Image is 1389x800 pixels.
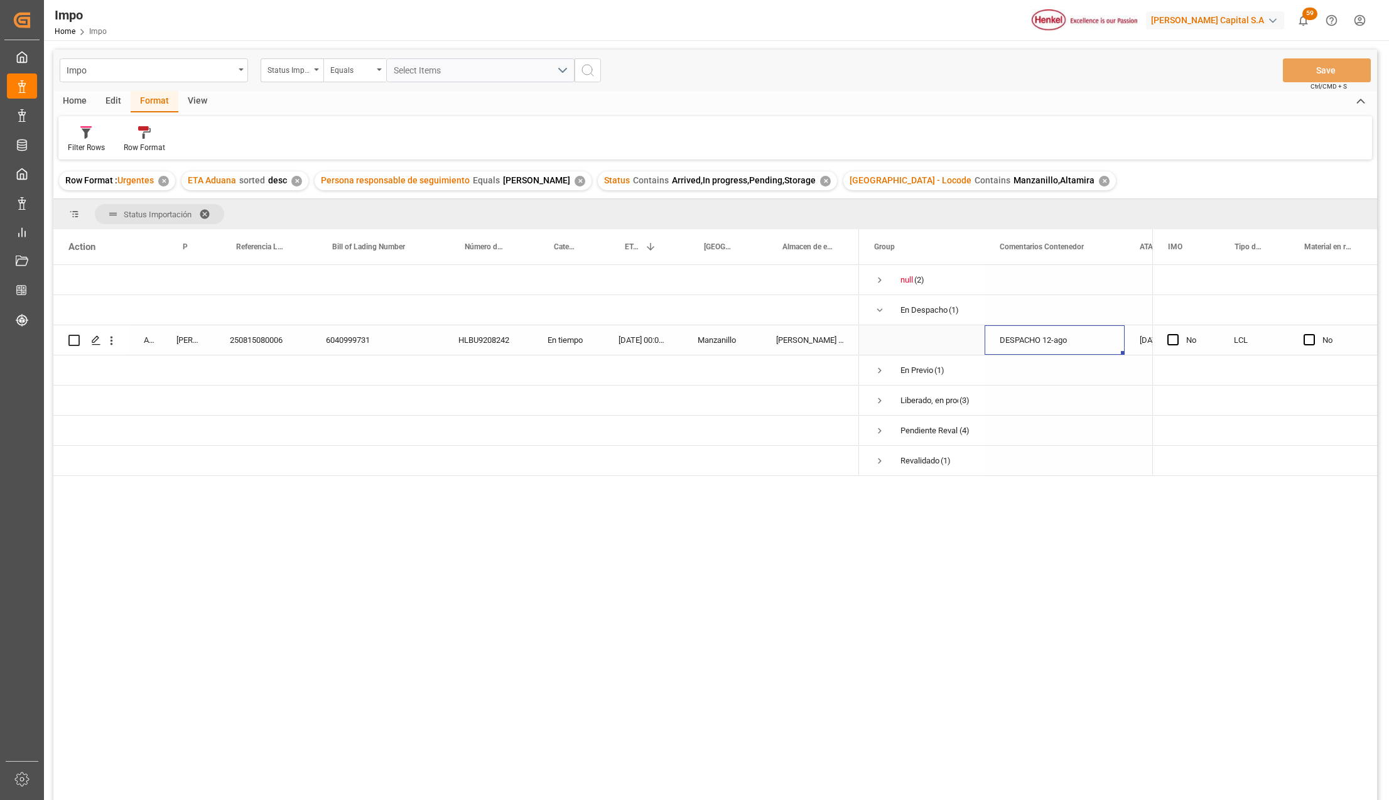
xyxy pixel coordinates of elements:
span: (3) [959,386,970,415]
span: Arrived,In progress,Pending,Storage [672,175,816,185]
div: [DATE] 00:00:00 [603,325,683,355]
span: ETA Aduana [188,175,236,185]
div: View [178,91,217,112]
a: Home [55,27,75,36]
div: Status Importación [268,62,310,76]
div: ✕ [158,176,169,186]
div: Manzanillo [683,325,761,355]
div: No [1186,326,1204,355]
span: (1) [949,296,959,325]
span: Persona responsable de seguimiento [183,242,188,251]
span: Contains [633,175,669,185]
div: Equals [330,62,373,76]
div: Press SPACE to select this row. [1152,416,1377,446]
div: 250815080006 [215,325,311,355]
span: Contains [975,175,1010,185]
div: Press SPACE to select this row. [53,446,859,476]
span: Bill of Lading Number [332,242,405,251]
span: Almacen de entrega [782,242,833,251]
span: (4) [959,416,970,445]
div: En Despacho [900,296,948,325]
span: Equals [473,175,500,185]
div: Edit [96,91,131,112]
div: ✕ [1099,176,1110,186]
div: Press SPACE to select this row. [1152,325,1377,355]
div: Format [131,91,178,112]
div: Press SPACE to select this row. [53,325,859,355]
span: [GEOGRAPHIC_DATA] - Locode [850,175,971,185]
div: Press SPACE to select this row. [1152,265,1377,295]
span: Ctrl/CMD + S [1311,82,1347,91]
span: desc [268,175,287,185]
span: (2) [914,266,924,295]
div: Action [68,241,95,252]
div: No [1322,326,1362,355]
span: null [900,275,913,284]
span: Referencia Leschaco [236,242,284,251]
span: ETA Aduana [625,242,640,251]
button: open menu [386,58,575,82]
div: [PERSON_NAME] Capital S.A [1146,11,1284,30]
span: sorted [239,175,265,185]
div: Press SPACE to select this row. [1152,295,1377,325]
div: En Previo [900,356,933,385]
span: Group [874,242,895,251]
div: Press SPACE to select this row. [1152,355,1377,386]
div: DESPACHO 12-ago [985,325,1125,355]
button: open menu [261,58,323,82]
div: Pendiente Revalidado [900,416,958,445]
span: Urgentes [117,175,154,185]
div: ✕ [820,176,831,186]
div: Impo [55,6,107,24]
span: Comentarios Contenedor [1000,242,1084,251]
div: Row Format [124,142,165,153]
div: Filter Rows [68,142,105,153]
div: [PERSON_NAME] [161,325,215,355]
button: open menu [60,58,248,82]
span: [GEOGRAPHIC_DATA] - Locode [704,242,735,251]
div: Press SPACE to select this row. [53,355,859,386]
div: ✕ [291,176,302,186]
span: IMO [1168,242,1182,251]
span: Tipo de Carga (LCL/FCL) [1235,242,1263,251]
div: HLBU9208242 [443,325,532,355]
span: (1) [941,446,951,475]
div: Press SPACE to select this row. [1152,386,1377,416]
div: Press SPACE to select this row. [53,265,859,295]
span: Status [604,175,630,185]
span: [PERSON_NAME] [503,175,570,185]
button: [PERSON_NAME] Capital S.A [1146,8,1289,32]
span: Select Items [394,65,447,75]
button: open menu [323,58,386,82]
div: LCL [1219,325,1289,355]
div: Revalidado [900,446,939,475]
button: Help Center [1317,6,1346,35]
div: Home [53,91,96,112]
span: 59 [1302,8,1317,20]
button: show 59 new notifications [1289,6,1317,35]
div: Press SPACE to select this row. [1152,446,1377,476]
div: Press SPACE to select this row. [53,416,859,446]
span: Status Importación [124,210,192,219]
span: Categoría [554,242,577,251]
div: [DATE] 00:00:00 [1125,325,1201,355]
div: Arrived [129,325,161,355]
div: 6040999731 [311,325,443,355]
div: Impo [67,62,234,77]
div: Press SPACE to select this row. [53,386,859,416]
button: Save [1283,58,1371,82]
span: Row Format : [65,175,117,185]
span: (1) [934,356,944,385]
button: search button [575,58,601,82]
div: Liberado, en proceso entrega [900,386,958,415]
span: Número de Contenedor [465,242,506,251]
div: [PERSON_NAME] Tlalnepantla [761,325,859,355]
span: ATA [1140,242,1153,251]
div: En tiempo [532,325,603,355]
span: Manzanillo,Altamira [1013,175,1094,185]
span: Material en resguardo Y/N [1304,242,1351,251]
div: ✕ [575,176,585,186]
img: Henkel%20logo.jpg_1689854090.jpg [1032,9,1137,31]
div: Press SPACE to select this row. [53,295,859,325]
span: Persona responsable de seguimiento [321,175,470,185]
